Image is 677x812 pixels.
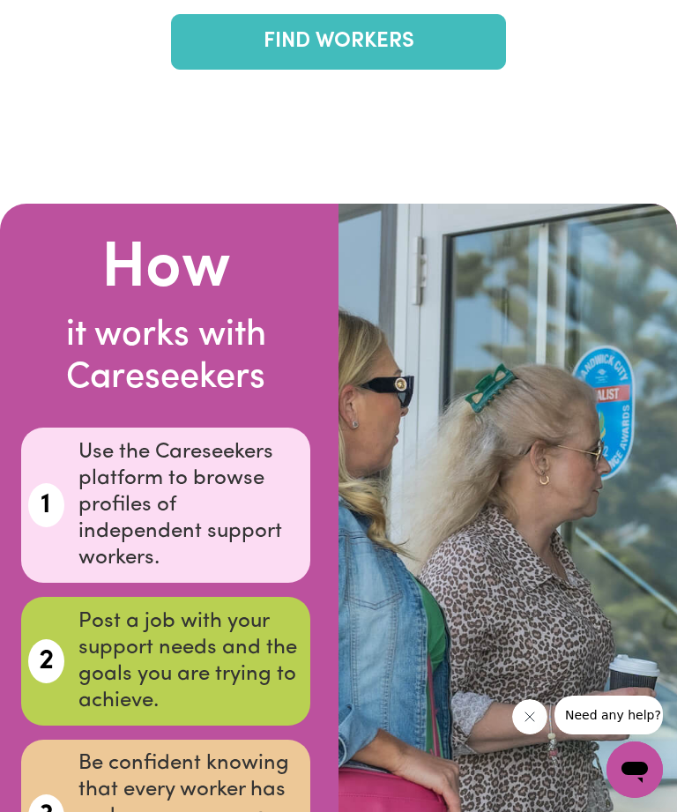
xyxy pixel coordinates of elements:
p: Use the Careseekers platform to browse profiles of independent support workers. [78,439,303,571]
a: FIND WORKERS [171,14,506,70]
span: 2 [39,640,54,682]
span: 1 [41,484,51,526]
iframe: Button to launch messaging window [606,741,663,798]
iframe: Close message [512,699,547,734]
h2: How [21,232,310,308]
iframe: Message from company [554,696,663,734]
p: Post a job with your support needs and the goals you are trying to achieve. [78,608,303,714]
h3: it works with Careseekers [21,315,310,399]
